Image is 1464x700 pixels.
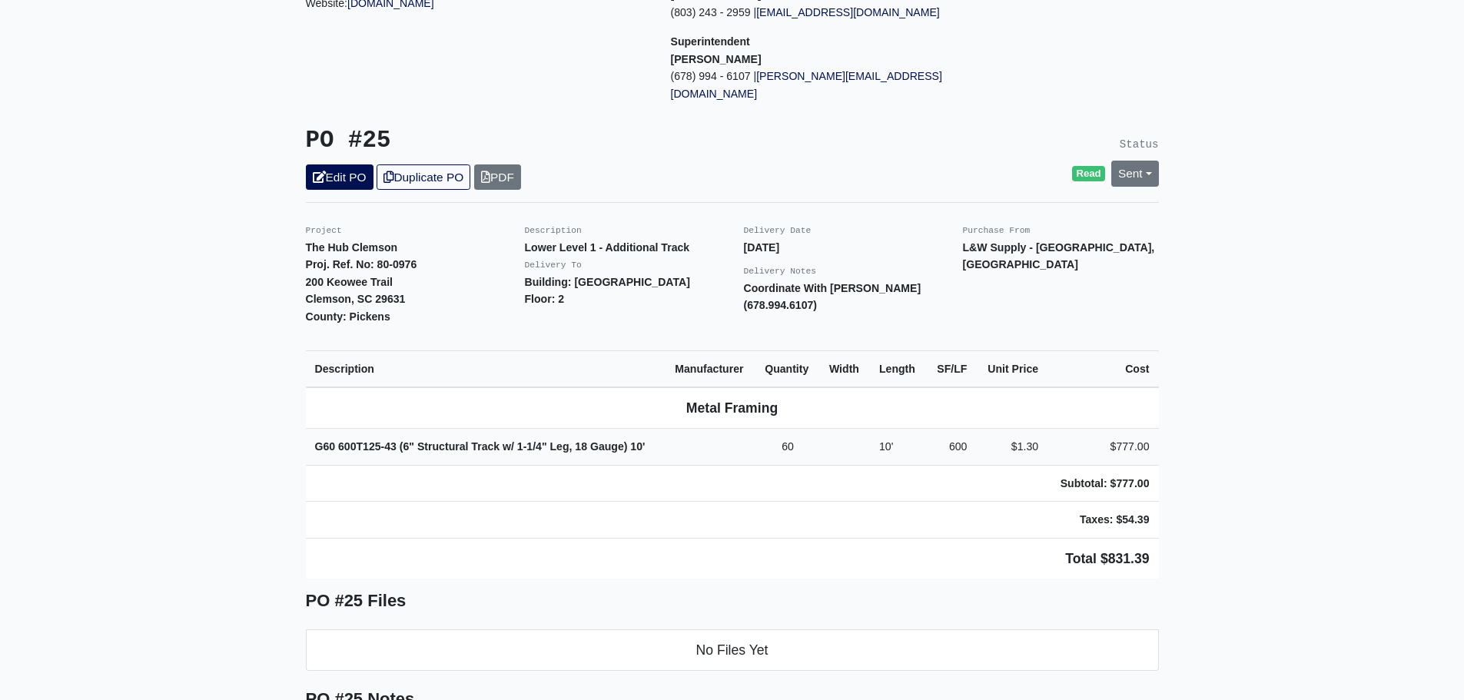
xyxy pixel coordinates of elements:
[1047,350,1158,387] th: Cost
[306,164,373,190] a: Edit PO
[666,350,755,387] th: Manufacturer
[306,538,1159,579] td: Total $831.39
[879,440,893,453] span: 10'
[525,260,582,270] small: Delivery To
[1047,465,1158,502] td: Subtotal: $777.00
[306,293,406,305] strong: Clemson, SC 29631
[926,350,976,387] th: SF/LF
[306,226,342,235] small: Project
[755,350,820,387] th: Quantity
[1047,502,1158,539] td: Taxes: $54.39
[1072,166,1105,181] span: Read
[963,226,1031,235] small: Purchase From
[671,35,750,48] span: Superintendent
[755,429,820,466] td: 60
[671,53,762,65] strong: [PERSON_NAME]
[671,68,1013,102] p: (678) 994 - 6107 |
[1047,429,1158,466] td: $777.00
[1111,161,1159,186] a: Sent
[306,591,1159,611] h5: PO #25 Files
[686,400,778,416] b: Metal Framing
[744,241,780,254] strong: [DATE]
[315,440,646,453] strong: G60 600T125-43 (6" Structural Track w/ 1-1/4" Leg, 18 Gauge)
[306,350,666,387] th: Description
[976,350,1047,387] th: Unit Price
[820,350,870,387] th: Width
[474,164,521,190] a: PDF
[377,164,470,190] a: Duplicate PO
[306,629,1159,671] li: No Files Yet
[870,350,926,387] th: Length
[744,226,812,235] small: Delivery Date
[306,310,390,323] strong: County: Pickens
[525,241,690,254] strong: Lower Level 1 - Additional Track
[744,282,921,312] strong: Coordinate With [PERSON_NAME] (678.994.6107)
[744,267,817,276] small: Delivery Notes
[671,70,942,100] a: [PERSON_NAME][EMAIL_ADDRESS][DOMAIN_NAME]
[756,6,940,18] a: [EMAIL_ADDRESS][DOMAIN_NAME]
[306,241,398,254] strong: The Hub Clemson
[630,440,645,453] span: 10'
[1120,138,1159,151] small: Status
[306,276,393,288] strong: 200 Keowee Trail
[525,226,582,235] small: Description
[671,4,1013,22] p: (803) 243 - 2959 |
[976,429,1047,466] td: $1.30
[306,127,721,155] h3: PO #25
[525,276,690,288] strong: Building: [GEOGRAPHIC_DATA]
[926,429,976,466] td: 600
[963,239,1159,274] p: L&W Supply - [GEOGRAPHIC_DATA], [GEOGRAPHIC_DATA]
[525,293,565,305] strong: Floor: 2
[306,258,417,270] strong: Proj. Ref. No: 80-0976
